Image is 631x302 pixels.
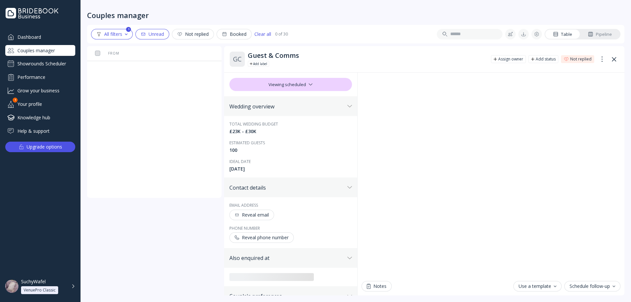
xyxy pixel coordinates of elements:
div: Pipeline [588,31,612,37]
div: Couple's preferences [229,293,345,299]
a: Dashboard [5,32,75,42]
div: Estimated guests [229,140,352,146]
div: Upgrade options [27,142,62,151]
div: Use a template [519,284,556,289]
div: Booked [222,32,246,37]
div: Notes [367,284,386,289]
div: Email address [229,202,352,208]
div: Wedding overview [229,103,345,110]
div: Couples manager [87,11,149,20]
div: G C [229,51,245,67]
div: Ideal date [229,159,352,164]
button: Reveal phone number [229,232,294,243]
a: Performance [5,72,75,82]
div: Assign owner [498,57,523,62]
div: SuchyWafel [21,279,46,285]
div: Not replied [177,32,209,37]
iframe: Chat [362,73,620,277]
button: Not replied [172,29,214,39]
div: VenuePro Classic [24,288,56,293]
div: 0 of 30 [275,31,288,37]
div: £23K - £30K [229,128,352,135]
a: Knowledge hub [5,112,75,123]
div: Add label [253,61,267,66]
div: [DATE] [229,166,352,172]
button: Notes [362,281,392,291]
button: Unread [135,29,169,39]
div: Schedule follow-up [570,284,615,289]
a: Showrounds Scheduler [5,58,75,69]
button: Upgrade options [5,142,75,152]
button: Use a template [513,281,562,291]
div: Phone number [229,225,352,231]
div: 1 [126,27,131,32]
div: Not replied [570,57,592,62]
div: Contact details [229,184,345,191]
div: Table [553,31,572,37]
div: From [92,51,119,56]
div: Also enquired at [229,255,345,261]
div: Add status [536,57,556,62]
div: Reveal email [235,212,269,218]
div: Guest & Comms [248,52,486,59]
a: Help & support [5,126,75,136]
div: All filters [96,32,128,37]
div: Reveal phone number [235,235,289,240]
button: Reveal email [229,210,274,220]
a: Grow your business [5,85,75,96]
div: 100 [229,147,352,153]
div: Unread [141,32,164,37]
button: Clear all [254,29,271,39]
a: Your profile1 [5,99,75,109]
a: Couples manager [5,45,75,56]
div: Your profile [5,99,75,109]
div: Clear all [254,32,271,37]
div: 1 [13,98,18,103]
div: Viewing scheduled [229,78,352,91]
img: dpr=1,fit=cover,g=face,w=48,h=48 [5,280,18,293]
button: All filters [91,29,133,39]
div: Total wedding budget [229,121,352,127]
button: Booked [217,29,252,39]
button: Schedule follow-up [564,281,620,291]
